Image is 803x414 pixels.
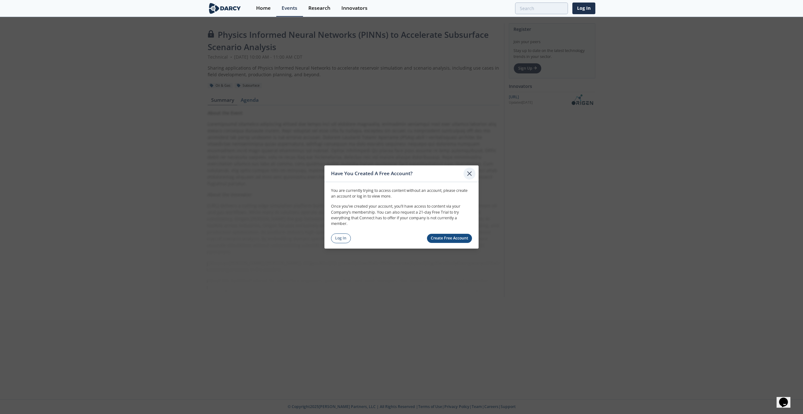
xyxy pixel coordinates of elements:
div: Innovators [341,6,368,11]
input: Advanced Search [515,3,568,14]
p: Once you’ve created your account, you’ll have access to content via your Company’s membership. Yo... [331,204,472,227]
a: Create Free Account [427,234,472,243]
img: logo-wide.svg [208,3,242,14]
a: Log In [572,3,595,14]
div: Home [256,6,271,11]
p: You are currently trying to access content without an account, please create an account or log in... [331,187,472,199]
div: Events [282,6,297,11]
iframe: chat widget [777,389,797,408]
a: Log In [331,233,351,243]
div: Research [308,6,330,11]
div: Have You Created A Free Account? [331,168,463,180]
